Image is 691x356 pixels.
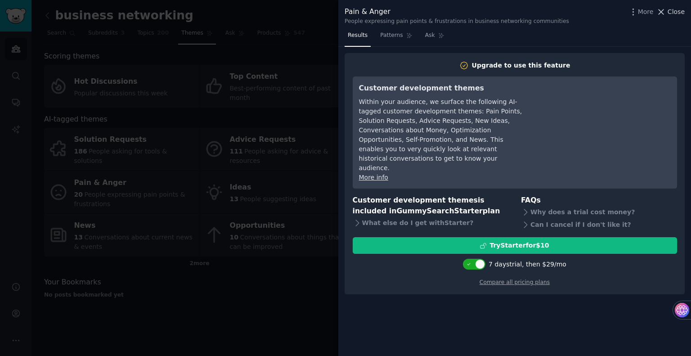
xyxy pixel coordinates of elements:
[396,207,482,215] span: GummySearch Starter
[536,83,671,150] iframe: YouTube video player
[359,174,388,181] a: More info
[656,7,685,17] button: Close
[345,6,569,18] div: Pain & Anger
[480,279,550,285] a: Compare all pricing plans
[377,28,415,47] a: Patterns
[359,97,523,173] div: Within your audience, we surface the following AI-tagged customer development themes: Pain Points...
[668,7,685,17] span: Close
[353,195,509,217] h3: Customer development themes is included in plan
[422,28,448,47] a: Ask
[348,32,368,40] span: Results
[359,83,523,94] h3: Customer development themes
[353,237,677,254] button: TryStarterfor$10
[521,218,677,231] div: Can I cancel if I don't like it?
[380,32,403,40] span: Patterns
[489,260,566,269] div: 7 days trial, then $ 29 /mo
[521,195,677,206] h3: FAQs
[638,7,654,17] span: More
[472,61,570,70] div: Upgrade to use this feature
[345,18,569,26] div: People expressing pain points & frustrations in business networking communities
[353,217,509,230] div: What else do I get with Starter ?
[425,32,435,40] span: Ask
[628,7,654,17] button: More
[345,28,371,47] a: Results
[521,206,677,218] div: Why does a trial cost money?
[489,241,549,250] div: Try Starter for $10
